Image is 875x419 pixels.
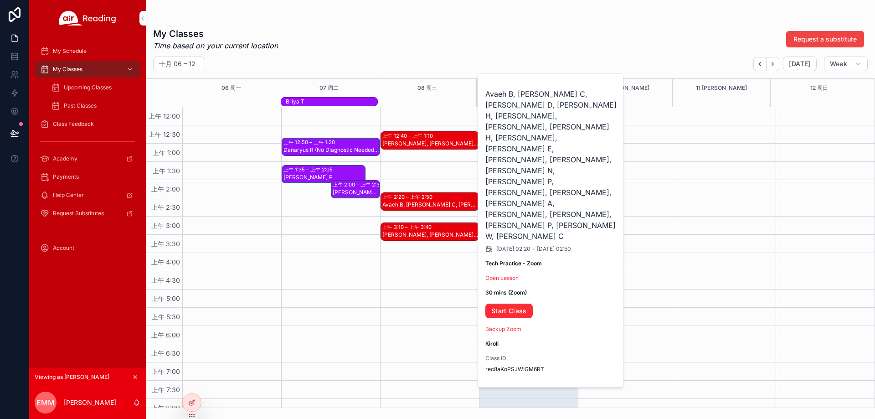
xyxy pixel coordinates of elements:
[149,367,182,375] span: 上午 7:00
[282,166,365,183] div: 上午 1:35 – 上午 2:05[PERSON_NAME] P
[46,98,140,114] a: Past Classes
[35,150,140,167] a: Academy
[283,166,335,173] div: 上午 1:35 – 上午 2:05
[53,173,79,181] span: Payments
[53,120,94,128] span: Class Feedback
[153,27,278,40] h1: My Classes
[59,11,116,26] img: App logo
[485,260,542,267] strong: Tech Practice - Zoom
[149,203,182,211] span: 上午 2:30
[532,245,535,253] span: -
[496,245,530,253] span: [DATE] 02:20
[64,398,116,407] p: [PERSON_NAME]
[35,43,140,59] a: My Schedule
[381,193,479,210] div: 上午 2:20 – 上午 2:50Avaeh B, [PERSON_NAME] C, [PERSON_NAME] D, [PERSON_NAME] H, [PERSON_NAME], [PERS...
[789,60,810,68] span: [DATE]
[286,98,377,106] div: Briya T
[283,146,379,154] div: Danaryus R (No Diagnostic Needed), Cali C (No Diagnostic Needed)
[35,116,140,132] a: Class Feedback
[35,169,140,185] a: Payments
[29,36,146,268] div: scrollable content
[36,397,55,408] span: EMM
[485,274,519,281] a: Open Lesson
[146,130,182,138] span: 上午 12:30
[485,366,617,373] span: rec8aKoPSJWIGM6RT
[381,132,479,149] div: 上午 12:40 – 上午 1:10[PERSON_NAME], [PERSON_NAME], [PERSON_NAME] M, [PERSON_NAME] P, [PERSON_NAME], ...
[159,59,196,68] h2: 十月 06 – 12
[53,155,77,162] span: Academy
[824,57,868,71] button: Week
[149,222,182,229] span: 上午 3:00
[149,276,182,284] span: 上午 4:30
[64,84,112,91] span: Upcoming Classes
[485,326,521,332] a: Backup Zoom
[149,404,182,412] span: 上午 8:00
[149,185,182,193] span: 上午 2:00
[35,240,140,256] a: Account
[382,132,435,140] div: 上午 12:40 – 上午 1:10
[537,245,571,253] span: [DATE] 02:50
[382,201,478,208] div: Avaeh B, [PERSON_NAME] C, [PERSON_NAME] D, [PERSON_NAME] H, [PERSON_NAME], [PERSON_NAME], [PERSON...
[149,386,182,393] span: 上午 7:30
[282,138,380,155] div: 上午 12:50 – 上午 1:20Danaryus R (No Diagnostic Needed), Cali C (No Diagnostic Needed)
[35,373,109,381] span: Viewing as [PERSON_NAME]
[149,258,182,266] span: 上午 4:00
[286,98,377,105] div: Briya T
[382,223,434,231] div: 上午 3:10 – 上午 3:40
[753,57,767,71] button: Back
[485,88,617,242] h2: Avaeh B, [PERSON_NAME] C, [PERSON_NAME] D, [PERSON_NAME] H, [PERSON_NAME], [PERSON_NAME], [PERSON...
[149,349,182,357] span: 上午 6:30
[64,102,97,109] span: Past Classes
[35,61,140,78] a: My Classes
[283,139,337,146] div: 上午 12:50 – 上午 1:20
[333,181,385,188] div: 上午 2:00 – 上午 2:30
[53,210,104,217] span: Request Substitutes
[46,79,140,96] a: Upcoming Classes
[696,79,747,97] button: 11 [PERSON_NAME]
[381,223,479,240] div: 上午 3:10 – 上午 3:40[PERSON_NAME], [PERSON_NAME], [PERSON_NAME] A, [PERSON_NAME], [PERSON_NAME], [PE...
[417,79,437,97] button: 08 周三
[221,79,241,97] button: 06 周一
[786,31,864,47] button: Request a substitute
[53,47,87,55] span: My Schedule
[783,57,816,71] button: [DATE]
[382,140,478,147] div: [PERSON_NAME], [PERSON_NAME], [PERSON_NAME] M, [PERSON_NAME] P, [PERSON_NAME], [PERSON_NAME], [PE...
[810,79,828,97] button: 12 周日
[767,57,779,71] button: Next
[53,244,74,252] span: Account
[793,35,857,44] span: Request a substitute
[485,355,617,362] span: Class ID
[53,66,82,73] span: My Classes
[485,304,533,318] a: Start Class
[153,40,278,51] em: Time based on your current location
[485,289,527,296] strong: 30 mins (Zoom)
[283,174,365,181] div: [PERSON_NAME] P
[485,340,499,347] strong: Kiroli
[149,331,182,339] span: 上午 6:00
[319,79,339,97] button: 07 周二
[149,240,182,248] span: 上午 3:30
[382,193,435,201] div: 上午 2:20 – 上午 2:50
[146,112,182,120] span: 上午 12:00
[150,167,182,175] span: 上午 1:30
[331,181,380,198] div: 上午 2:00 – 上午 2:30[PERSON_NAME] (No Diagnostic Needed)
[149,295,182,302] span: 上午 5:00
[35,205,140,222] a: Request Substitutes
[150,149,182,156] span: 上午 1:00
[830,60,847,68] span: Week
[53,191,84,199] span: Help Center
[149,313,182,321] span: 上午 5:30
[382,231,478,238] div: [PERSON_NAME], [PERSON_NAME], [PERSON_NAME] A, [PERSON_NAME], [PERSON_NAME], [PERSON_NAME] B, [PE...
[35,187,140,203] a: Help Center
[333,189,379,196] div: [PERSON_NAME] (No Diagnostic Needed)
